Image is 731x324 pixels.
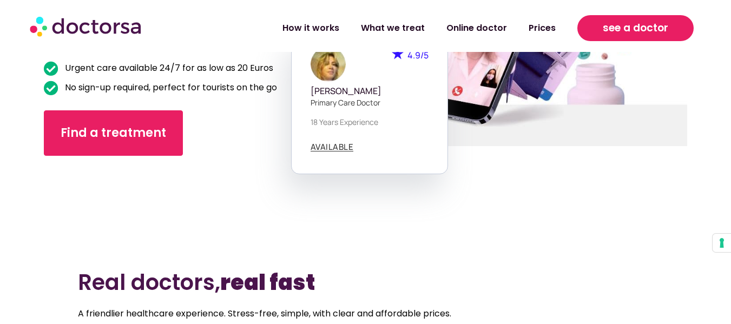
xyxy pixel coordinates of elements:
[61,124,166,142] span: Find a treatment
[62,61,273,76] span: Urgent care available 24/7 for as low as 20 Euros
[436,16,518,41] a: Online doctor
[518,16,567,41] a: Prices
[577,15,694,41] a: see a doctor
[78,269,653,295] h2: Real doctors,
[49,172,147,253] iframe: Customer reviews powered by Trustpilot
[311,143,354,151] a: AVAILABLE
[44,110,183,156] a: Find a treatment
[62,80,277,95] span: No sign-up required, perfect for tourists on the go
[407,49,429,61] span: 4.9/5
[272,16,350,41] a: How it works
[713,234,731,252] button: Your consent preferences for tracking technologies
[311,97,429,108] p: Primary care doctor
[78,306,653,321] p: A friendlier healthcare experience. Stress-free, simple, with clear and affordable prices.
[603,19,668,37] span: see a doctor
[311,116,429,128] p: 18 years experience
[195,16,567,41] nav: Menu
[220,267,315,297] b: real fast
[311,86,429,96] h5: [PERSON_NAME]
[350,16,436,41] a: What we treat
[311,143,354,151] span: AVAILABLE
